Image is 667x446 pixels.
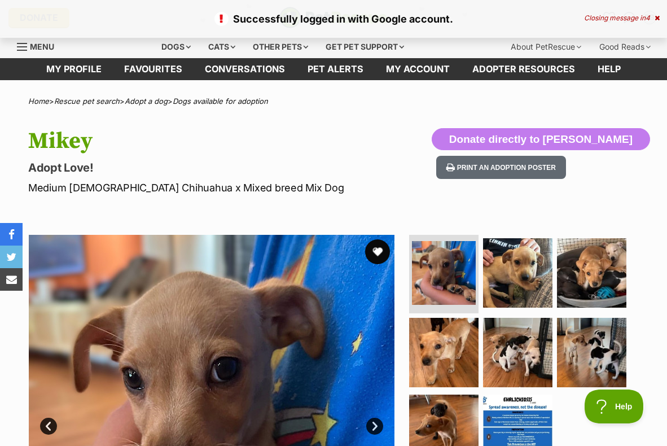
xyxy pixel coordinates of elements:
div: Dogs [153,36,199,58]
img: Photo of Mikey [412,241,476,305]
a: Favourites [113,58,194,80]
a: conversations [194,58,296,80]
span: 4 [646,14,650,22]
div: About PetRescue [503,36,589,58]
button: Donate directly to [PERSON_NAME] [432,128,650,151]
img: Photo of Mikey [483,238,552,308]
img: Photo of Mikey [409,318,479,387]
p: Medium [DEMOGRAPHIC_DATA] Chihuahua x Mixed breed Mix Dog [28,180,408,195]
a: Help [586,58,632,80]
img: Photo of Mikey [557,318,626,387]
button: favourite [365,239,390,264]
a: Adopter resources [461,58,586,80]
div: Cats [200,36,243,58]
a: Dogs available for adoption [173,97,268,106]
a: Menu [17,36,62,56]
a: Next [366,418,383,435]
iframe: Help Scout Beacon - Open [585,390,644,423]
div: Get pet support [318,36,412,58]
a: Rescue pet search [54,97,120,106]
h1: Mikey [28,128,408,154]
p: Adopt Love! [28,160,408,176]
a: Pet alerts [296,58,375,80]
p: Successfully logged in with Google account. [11,11,656,27]
div: Other pets [245,36,316,58]
a: Adopt a dog [125,97,168,106]
a: Home [28,97,49,106]
span: Menu [30,42,54,51]
a: My profile [35,58,113,80]
a: Prev [40,418,57,435]
div: Good Reads [591,36,659,58]
div: Closing message in [584,14,660,22]
img: Photo of Mikey [557,238,626,308]
a: My account [375,58,461,80]
img: Photo of Mikey [483,318,552,387]
button: Print an adoption poster [436,156,566,179]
